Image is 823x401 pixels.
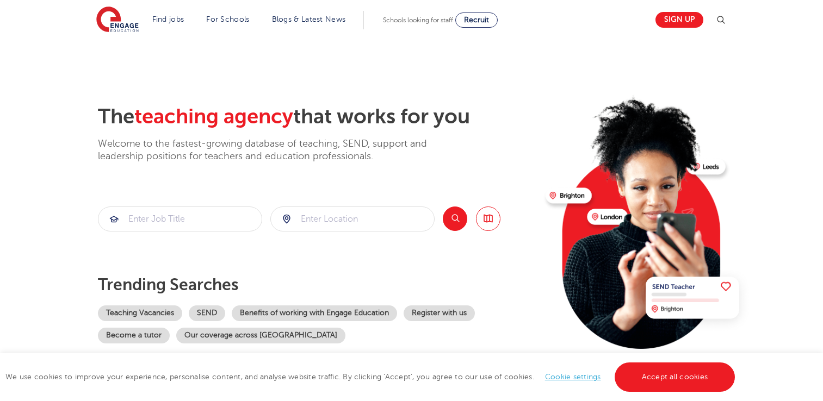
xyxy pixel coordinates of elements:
[98,207,262,231] input: Submit
[545,373,601,381] a: Cookie settings
[98,137,457,163] p: Welcome to the fastest-growing database of teaching, SEND, support and leadership positions for t...
[404,305,475,321] a: Register with us
[232,305,397,321] a: Benefits of working with Engage Education
[98,275,537,295] p: Trending searches
[383,16,453,24] span: Schools looking for staff
[272,15,346,23] a: Blogs & Latest News
[96,7,139,34] img: Engage Education
[655,12,703,28] a: Sign up
[5,373,738,381] span: We use cookies to improve your experience, personalise content, and analyse website traffic. By c...
[98,206,262,231] div: Submit
[455,12,498,28] a: Recruit
[134,105,293,128] span: teaching agency
[270,206,435,231] div: Submit
[271,207,434,231] input: Submit
[615,362,735,392] a: Accept all cookies
[152,15,184,23] a: Find jobs
[464,16,489,24] span: Recruit
[443,206,467,231] button: Search
[98,305,182,321] a: Teaching Vacancies
[98,328,170,343] a: Become a tutor
[176,328,345,343] a: Our coverage across [GEOGRAPHIC_DATA]
[98,104,537,129] h2: The that works for you
[206,15,249,23] a: For Schools
[189,305,225,321] a: SEND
